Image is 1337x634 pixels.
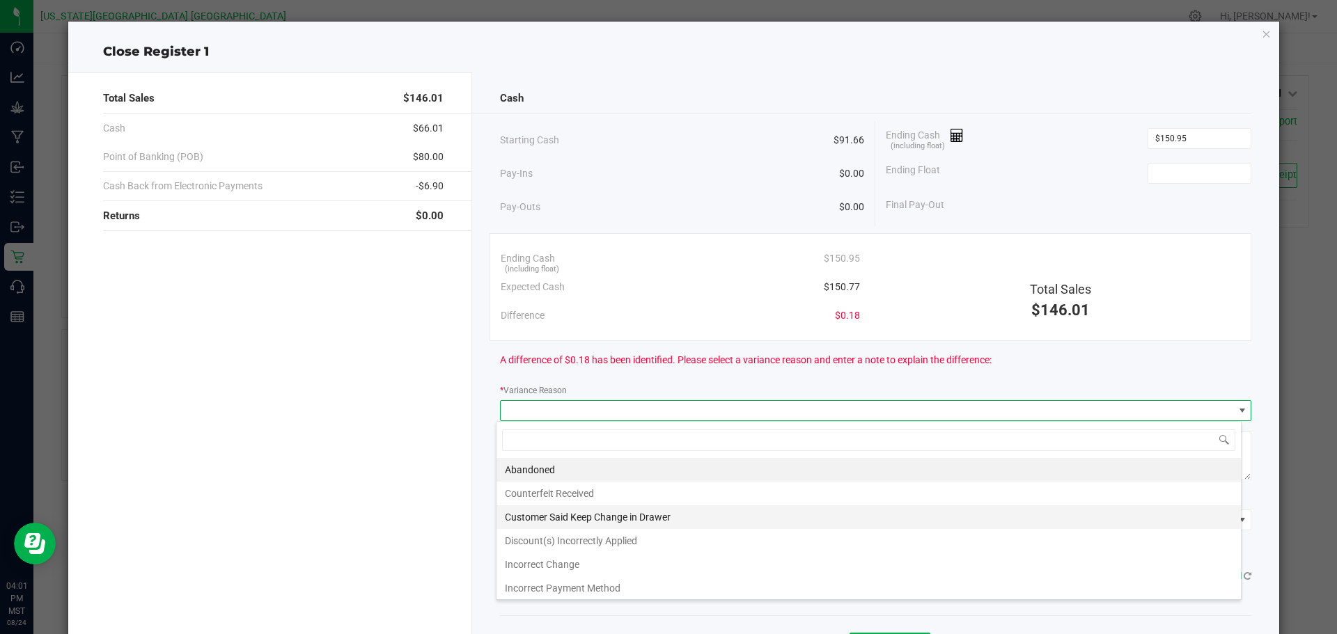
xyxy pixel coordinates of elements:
[497,576,1241,600] li: Incorrect Payment Method
[501,251,555,266] span: Ending Cash
[500,166,533,181] span: Pay-Ins
[497,529,1241,553] li: Discount(s) Incorrectly Applied
[500,133,559,148] span: Starting Cash
[500,200,540,214] span: Pay-Outs
[824,251,860,266] span: $150.95
[497,482,1241,505] li: Counterfeit Received
[886,198,944,212] span: Final Pay-Out
[886,163,940,184] span: Ending Float
[886,128,964,149] span: Ending Cash
[497,505,1241,529] li: Customer Said Keep Change in Drawer
[413,150,444,164] span: $80.00
[416,179,444,193] span: -$6.90
[835,308,860,323] span: $0.18
[839,166,864,181] span: $0.00
[500,353,992,367] span: A difference of $0.18 has been identified. Please select a variance reason and enter a note to ex...
[501,308,545,323] span: Difference
[14,523,56,564] iframe: Resource center
[497,553,1241,576] li: Incorrect Change
[891,141,945,152] span: (including float)
[501,280,565,294] span: Expected Cash
[497,458,1241,482] li: Abandoned
[505,264,559,276] span: (including float)
[68,42,1280,61] div: Close Register 1
[403,90,444,106] span: $146.01
[103,201,444,231] div: Returns
[1030,282,1091,296] span: Total Sales
[1031,301,1090,319] span: $146.01
[834,133,864,148] span: $91.66
[103,179,263,193] span: Cash Back from Electronic Payments
[500,384,567,397] label: Variance Reason
[500,90,524,106] span: Cash
[103,150,203,164] span: Point of Banking (POB)
[103,90,155,106] span: Total Sales
[103,121,125,136] span: Cash
[824,280,860,294] span: $150.77
[839,200,864,214] span: $0.00
[416,208,444,224] span: $0.00
[413,121,444,136] span: $66.01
